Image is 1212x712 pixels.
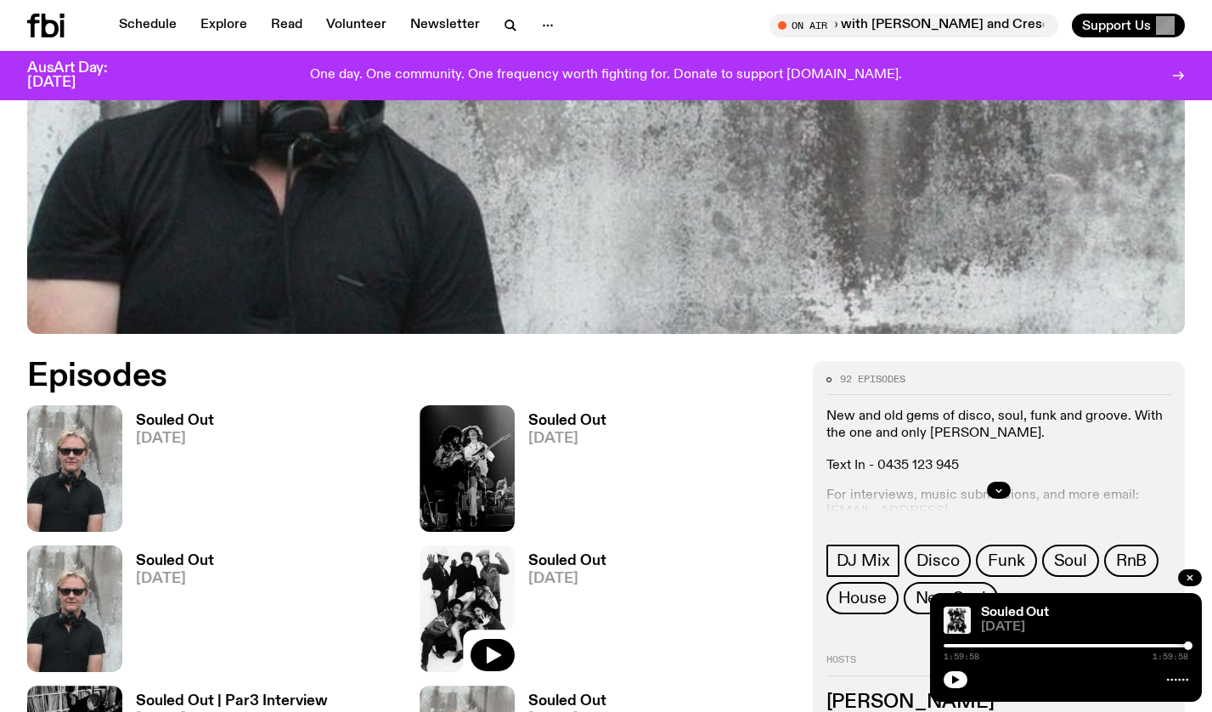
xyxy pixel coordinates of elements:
[981,621,1188,634] span: [DATE]
[528,414,606,428] h3: Souled Out
[826,545,900,577] a: DJ Mix
[316,14,397,37] a: Volunteer
[826,655,1171,675] h2: Hosts
[840,375,905,384] span: 92 episodes
[905,545,971,577] a: Disco
[27,545,122,672] img: Stephen looks directly at the camera, wearing a black tee, black sunglasses and headphones around...
[1072,14,1185,37] button: Support Us
[136,554,214,568] h3: Souled Out
[515,554,606,672] a: Souled Out[DATE]
[837,551,890,570] span: DJ Mix
[122,554,214,672] a: Souled Out[DATE]
[136,572,214,586] span: [DATE]
[528,554,606,568] h3: Souled Out
[838,589,887,607] span: House
[190,14,257,37] a: Explore
[1054,551,1087,570] span: Soul
[528,694,606,709] h3: Souled Out
[528,432,606,446] span: [DATE]
[976,545,1036,577] a: Funk
[826,409,1171,474] p: New and old gems of disco, soul, funk and groove. With the one and only [PERSON_NAME]. Text In - ...
[826,693,1171,712] h3: [PERSON_NAME]
[515,414,606,532] a: Souled Out[DATE]
[136,432,214,446] span: [DATE]
[136,694,328,709] h3: Souled Out | Par3 Interview
[261,14,313,37] a: Read
[122,414,214,532] a: Souled Out[DATE]
[826,582,899,614] a: House
[1104,545,1158,577] a: RnB
[400,14,490,37] a: Newsletter
[27,405,122,532] img: Stephen looks directly at the camera, wearing a black tee, black sunglasses and headphones around...
[136,414,214,428] h3: Souled Out
[904,582,998,614] a: Neo-Soul
[1082,18,1151,33] span: Support Us
[981,606,1049,619] a: Souled Out
[27,61,136,90] h3: AusArt Day: [DATE]
[310,68,902,83] p: One day. One community. One frequency worth fighting for. Donate to support [DOMAIN_NAME].
[1153,653,1188,661] span: 1:59:58
[1042,545,1099,577] a: Soul
[109,14,187,37] a: Schedule
[27,361,792,392] h2: Episodes
[944,653,979,661] span: 1:59:58
[916,589,986,607] span: Neo-Soul
[1116,551,1147,570] span: RnB
[528,572,606,586] span: [DATE]
[769,14,1058,37] button: On Airdot.zip with [PERSON_NAME] and Crescendoll
[916,551,959,570] span: Disco
[988,551,1024,570] span: Funk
